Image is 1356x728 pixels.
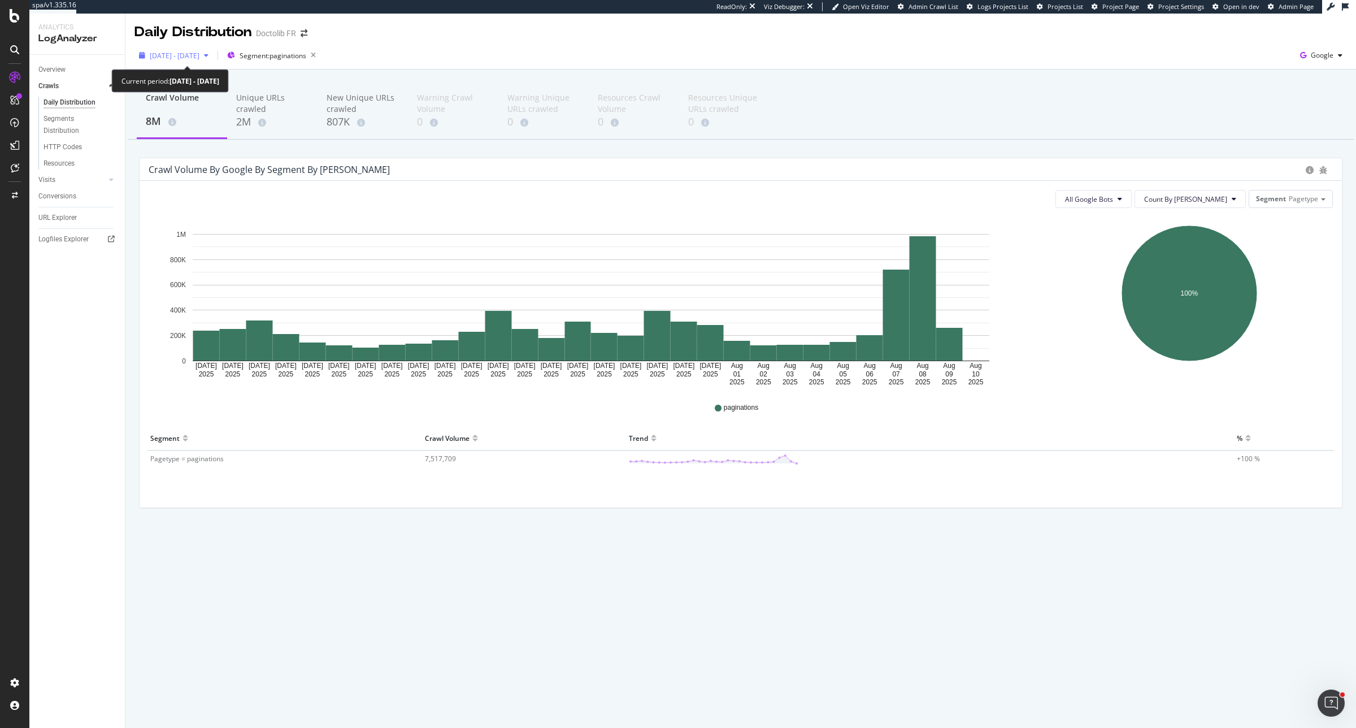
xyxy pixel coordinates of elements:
text: Aug [970,362,981,370]
a: Overview [38,64,117,76]
text: [DATE] [620,362,642,370]
svg: A chart. [1045,217,1333,387]
text: 2025 [252,370,267,378]
div: ReadOnly: [716,2,747,11]
span: Open in dev [1223,2,1259,11]
text: Aug [784,362,796,370]
a: Project Settings [1148,2,1204,11]
div: Daily Distribution [44,97,95,109]
a: Project Page [1092,2,1139,11]
a: Admin Page [1268,2,1314,11]
text: [DATE] [647,362,668,370]
text: Aug [731,362,743,370]
div: Crawls [38,80,59,92]
text: 2025 [490,370,506,378]
div: 0 [598,115,670,129]
div: Unique URLs crawled [236,92,308,115]
text: 2025 [756,378,771,386]
span: Project Settings [1158,2,1204,11]
div: Current period: [121,75,219,88]
text: 400K [170,306,186,314]
a: Logs Projects List [967,2,1028,11]
span: Pagetype = paginations [150,454,224,463]
div: Analytics [38,23,116,32]
button: Count By [PERSON_NAME] [1135,190,1246,208]
span: Open Viz Editor [843,2,889,11]
text: 04 [813,370,821,378]
div: % [1237,429,1242,447]
text: 2025 [331,370,346,378]
text: [DATE] [408,362,429,370]
span: Admin Page [1279,2,1314,11]
a: Open Viz Editor [832,2,889,11]
div: 0 [417,115,489,129]
text: 2025 [809,378,824,386]
text: 2025 [358,370,373,378]
text: [DATE] [594,362,615,370]
div: circle-info [1306,166,1314,174]
text: 2025 [942,378,957,386]
text: [DATE] [222,362,244,370]
text: 2025 [279,370,294,378]
text: 2025 [225,370,241,378]
text: 01 [733,370,741,378]
div: Doctolib FR [256,28,296,39]
div: 0 [507,115,580,129]
text: Aug [916,362,928,370]
text: 2025 [783,378,798,386]
text: 07 [892,370,900,378]
text: Aug [890,362,902,370]
text: Aug [837,362,849,370]
text: 2025 [570,370,585,378]
text: [DATE] [567,362,589,370]
a: HTTP Codes [44,141,117,153]
div: Overview [38,64,66,76]
text: 2025 [305,370,320,378]
text: 2025 [437,370,453,378]
div: URL Explorer [38,212,77,224]
div: Visits [38,174,55,186]
div: Logfiles Explorer [38,233,89,245]
text: 2025 [464,370,479,378]
text: 200K [170,332,186,340]
text: [DATE] [673,362,694,370]
text: [DATE] [302,362,323,370]
div: Crawl Volume [425,429,470,447]
div: LogAnalyzer [38,32,116,45]
a: Resources [44,158,117,170]
div: 2M [236,115,308,129]
a: Segments Distribution [44,113,117,137]
text: 2025 [968,378,984,386]
text: 09 [945,370,953,378]
text: Aug [943,362,955,370]
span: Pagetype [1289,194,1318,203]
text: 2025 [676,370,692,378]
text: [DATE] [275,362,297,370]
div: Warning Unique URLs crawled [507,92,580,115]
text: 2025 [199,370,214,378]
text: 10 [972,370,980,378]
text: 2025 [862,378,877,386]
div: HTTP Codes [44,141,82,153]
svg: A chart. [149,217,1034,387]
text: 600K [170,281,186,289]
button: Segment:paginations [223,46,320,64]
a: Daily Distribution [44,97,117,109]
a: URL Explorer [38,212,117,224]
div: Warning Crawl Volume [417,92,489,115]
div: Crawl Volume by google by Segment by [PERSON_NAME] [149,164,390,175]
div: Daily Distribution [134,23,251,42]
div: Segment [150,429,180,447]
div: Conversions [38,190,76,202]
a: Open in dev [1212,2,1259,11]
div: 807K [327,115,399,129]
text: 2025 [915,378,931,386]
text: [DATE] [514,362,536,370]
text: 08 [919,370,927,378]
div: Trend [629,429,648,447]
span: Google [1311,50,1333,60]
button: All Google Bots [1055,190,1132,208]
text: [DATE] [434,362,456,370]
text: [DATE] [461,362,483,370]
text: 2025 [650,370,665,378]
